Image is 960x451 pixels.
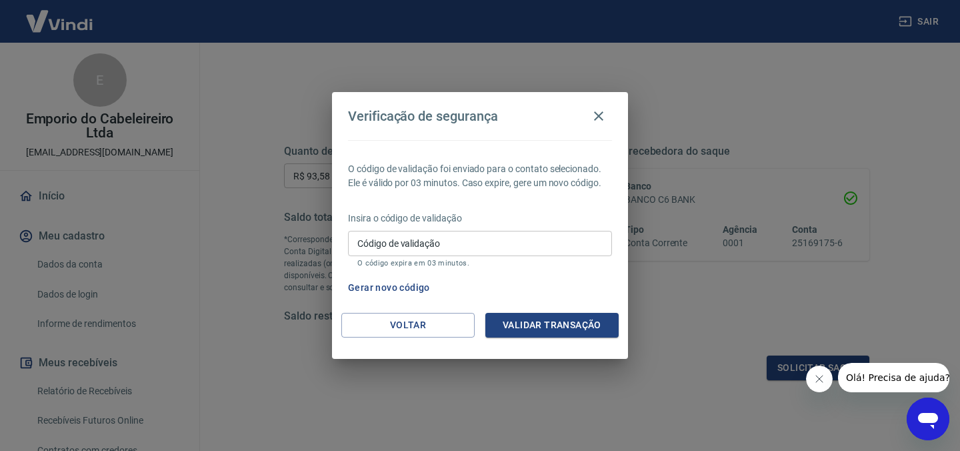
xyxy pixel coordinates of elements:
[348,162,612,190] p: O código de validação foi enviado para o contato selecionado. Ele é válido por 03 minutos. Caso e...
[343,276,435,300] button: Gerar novo código
[341,313,475,338] button: Voltar
[357,259,603,268] p: O código expira em 03 minutos.
[485,313,619,338] button: Validar transação
[838,363,949,392] iframe: Mensagem da empresa
[806,366,833,392] iframe: Fechar mensagem
[907,398,949,440] iframe: Botão para abrir a janela de mensagens
[348,211,612,225] p: Insira o código de validação
[348,108,498,124] h4: Verificação de segurança
[8,9,112,20] span: Olá! Precisa de ajuda?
